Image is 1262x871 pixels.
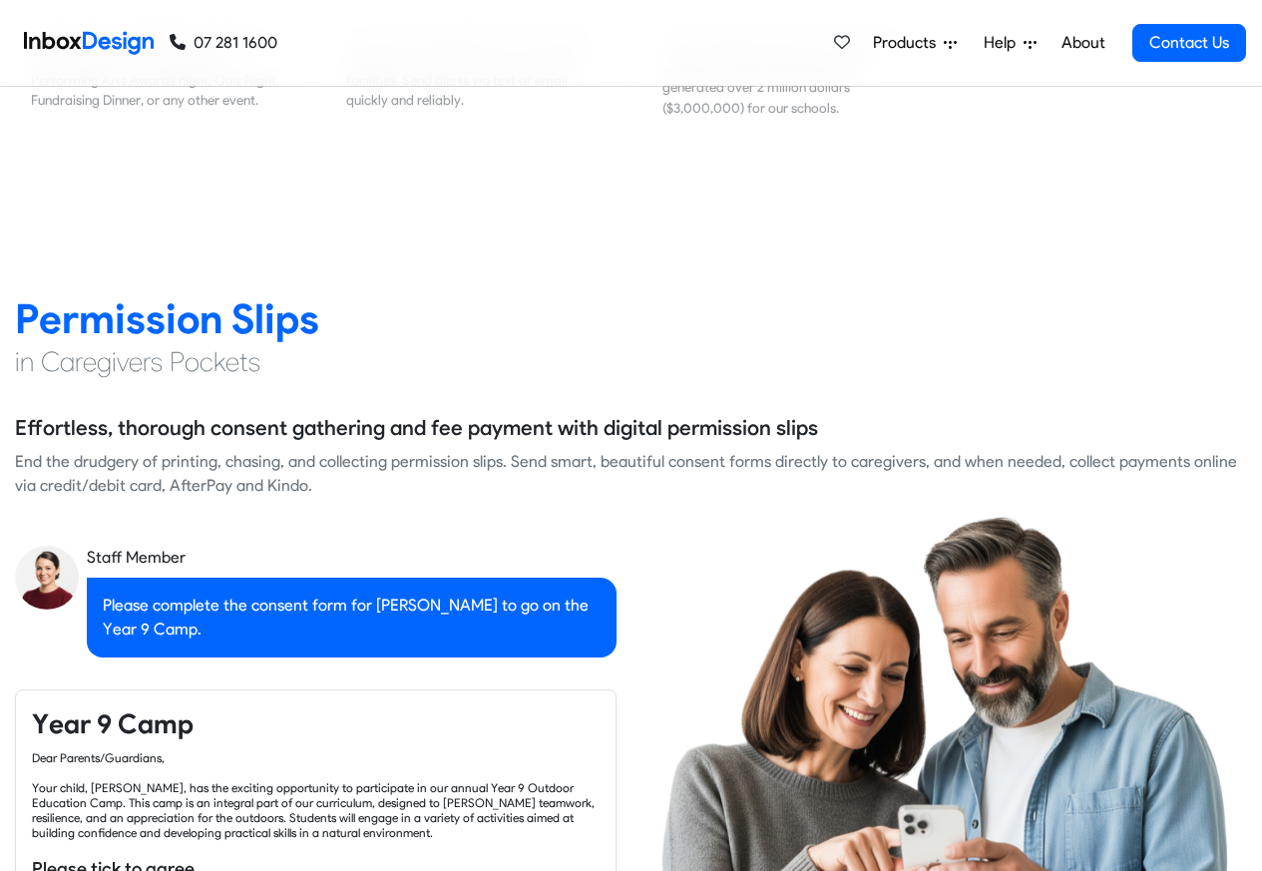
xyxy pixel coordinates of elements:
[87,578,617,657] div: Please complete the consent form for [PERSON_NAME] to go on the Year 9 Camp.
[976,23,1045,63] a: Help
[87,546,617,570] div: Staff Member
[1055,23,1110,63] a: About
[32,750,600,840] div: Dear Parents/Guardians, Your child, [PERSON_NAME], has the exciting opportunity to participate in...
[15,344,1247,380] h4: in Caregivers Pockets
[15,293,1247,344] h2: Permission Slips
[873,31,944,55] span: Products
[32,706,600,742] h4: Year 9 Camp
[15,413,818,443] h5: Effortless, thorough consent gathering and fee payment with digital permission slips
[1132,24,1246,62] a: Contact Us
[15,450,1247,498] div: End the drudgery of printing, chasing, and collecting permission slips. Send smart, beautiful con...
[15,546,79,610] img: staff_avatar.png
[984,31,1024,55] span: Help
[865,23,965,63] a: Products
[170,31,277,55] a: 07 281 1600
